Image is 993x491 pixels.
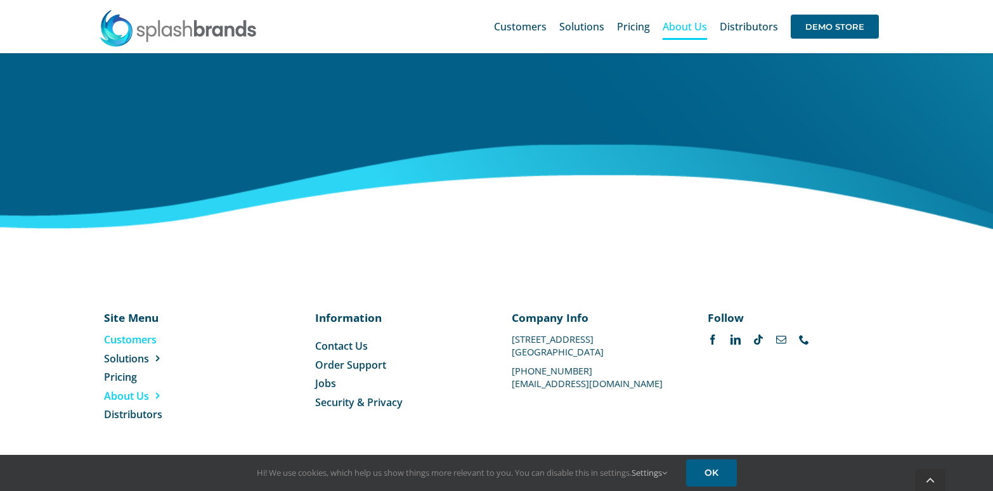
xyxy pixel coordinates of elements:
img: SplashBrands.com Logo [99,9,257,47]
nav: Menu [315,339,481,409]
span: Solutions [559,22,604,32]
a: Distributors [104,407,210,421]
a: tiktok [753,335,763,345]
p: Site Menu [104,310,210,325]
span: Contact Us [315,339,368,353]
a: DEMO STORE [791,6,879,47]
a: OK [686,459,737,487]
a: Customers [494,6,547,47]
span: Distributors [720,22,778,32]
a: facebook [708,335,718,345]
span: DEMO STORE [791,15,879,39]
span: Jobs [315,376,336,390]
a: About Us [104,389,210,403]
span: Pricing [104,370,137,384]
nav: Main Menu Sticky [494,6,879,47]
a: Solutions [104,352,210,366]
span: Distributors [104,407,162,421]
a: linkedin [730,335,741,345]
a: mail [776,335,786,345]
span: About Us [104,389,149,403]
span: Customers [494,22,547,32]
a: Contact Us [315,339,481,353]
a: Customers [104,333,210,347]
span: Order Support [315,358,386,372]
nav: Menu [104,333,210,421]
span: Security & Privacy [315,395,403,409]
a: Security & Privacy [315,395,481,409]
span: Customers [104,333,157,347]
a: Settings [632,467,667,478]
a: Pricing [104,370,210,384]
span: Pricing [617,22,650,32]
span: Solutions [104,352,149,366]
a: phone [799,335,809,345]
a: Pricing [617,6,650,47]
a: Distributors [720,6,778,47]
a: Jobs [315,376,481,390]
p: Follow [708,310,874,325]
span: Hi! We use cookies, which help us show things more relevant to you. You can disable this in setti... [257,467,667,478]
p: Information [315,310,481,325]
span: About Us [663,22,707,32]
p: Company Info [512,310,678,325]
a: Order Support [315,358,481,372]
